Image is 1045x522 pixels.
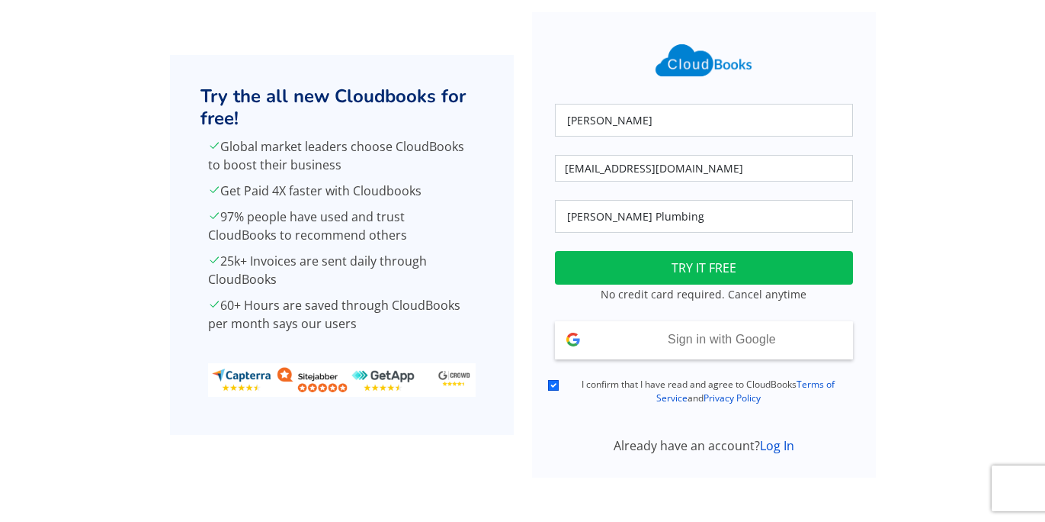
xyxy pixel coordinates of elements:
p: 60+ Hours are saved through CloudBooks per month says our users [208,296,476,333]
a: Privacy Policy [704,391,761,404]
small: No credit card required. Cancel anytime [601,287,806,301]
p: 25k+ Invoices are sent daily through CloudBooks [208,252,476,288]
input: Your Name [555,104,853,137]
label: I confirm that I have read and agree to CloudBooks and [564,378,853,405]
a: Log In [760,437,794,454]
p: Global market leaders choose CloudBooks to boost their business [208,137,476,174]
img: ratings_banner.png [208,363,476,397]
input: Company Name [555,200,853,233]
button: TRY IT FREE [555,251,853,285]
input: Your Email [555,155,853,182]
p: Get Paid 4X faster with Cloudbooks [208,182,476,200]
a: Terms of Service [656,378,835,404]
div: Already have an account? [546,437,862,455]
img: Cloudbooks Logo [646,35,761,85]
p: 97% people have used and trust CloudBooks to recommend others [208,208,476,244]
h2: Try the all new Cloudbooks for free! [200,85,483,130]
span: Sign in with Google [668,333,776,346]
